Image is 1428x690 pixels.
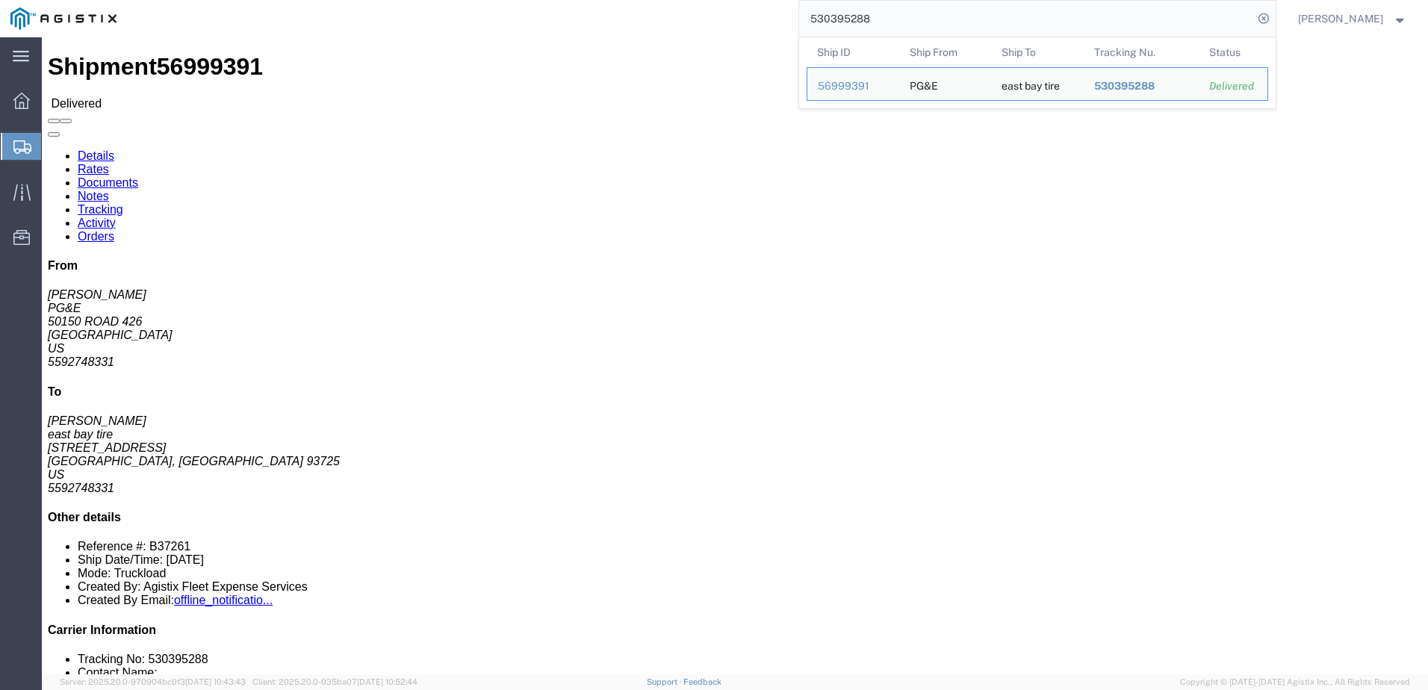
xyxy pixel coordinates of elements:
span: 530395288 [1093,80,1154,92]
span: Copyright © [DATE]-[DATE] Agistix Inc., All Rights Reserved [1180,676,1410,689]
div: 56999391 [818,78,889,94]
span: [DATE] 10:52:44 [357,677,417,686]
th: Ship To [991,37,1084,67]
span: Deni Smith [1298,10,1383,27]
th: Tracking Nu. [1083,37,1199,67]
span: Client: 2025.20.0-035ba07 [252,677,417,686]
button: [PERSON_NAME] [1297,10,1408,28]
div: Delivered [1209,78,1257,94]
div: PG&E [909,68,937,100]
span: Server: 2025.20.0-970904bc0f3 [60,677,246,686]
div: east bay tire [1002,68,1060,100]
th: Status [1199,37,1268,67]
a: Feedback [683,677,721,686]
th: Ship ID [807,37,899,67]
input: Search for shipment number, reference number [799,1,1253,37]
a: Support [647,677,684,686]
img: logo [10,7,117,30]
div: 530395288 [1093,78,1188,94]
th: Ship From [898,37,991,67]
iframe: FS Legacy Container [42,37,1428,674]
span: [DATE] 10:43:43 [185,677,246,686]
table: Search Results [807,37,1276,108]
